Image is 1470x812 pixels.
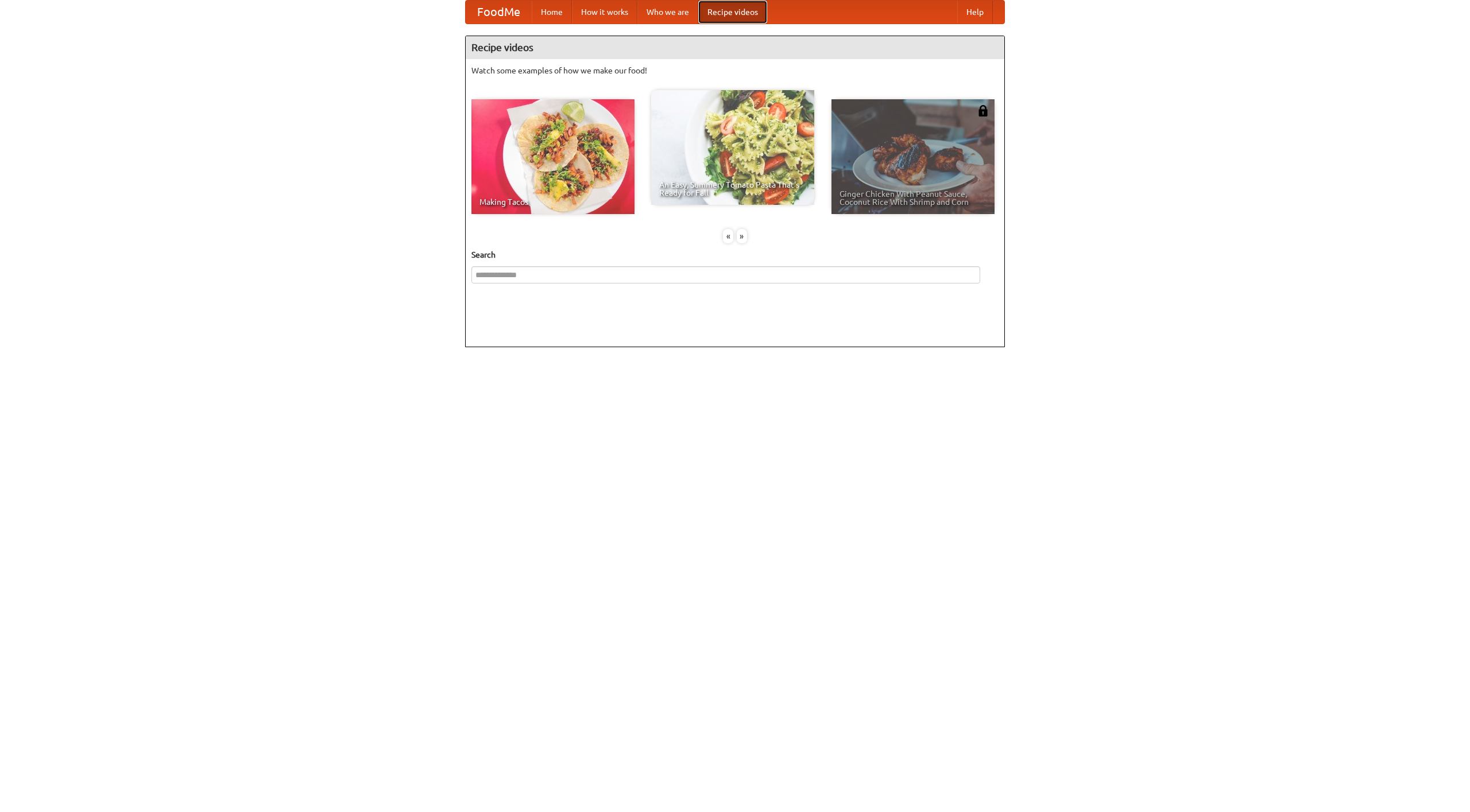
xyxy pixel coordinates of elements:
div: « [723,229,733,243]
a: Home [532,1,572,24]
h5: Search [471,249,999,261]
a: How it works [572,1,637,24]
div: » [737,229,747,243]
span: An Easy, Summery Tomato Pasta That's Ready for Fall [659,181,806,197]
a: FoodMe [466,1,532,24]
h4: Recipe videos [466,36,1004,59]
a: Making Tacos [471,99,635,214]
a: An Easy, Summery Tomato Pasta That's Ready for Fall [651,90,814,205]
span: Making Tacos [479,198,626,206]
a: Help [957,1,993,24]
a: Who we are [637,1,698,24]
a: Recipe videos [698,1,767,24]
img: 483408.png [977,105,989,116]
p: Watch some examples of how we make our food! [471,65,999,76]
